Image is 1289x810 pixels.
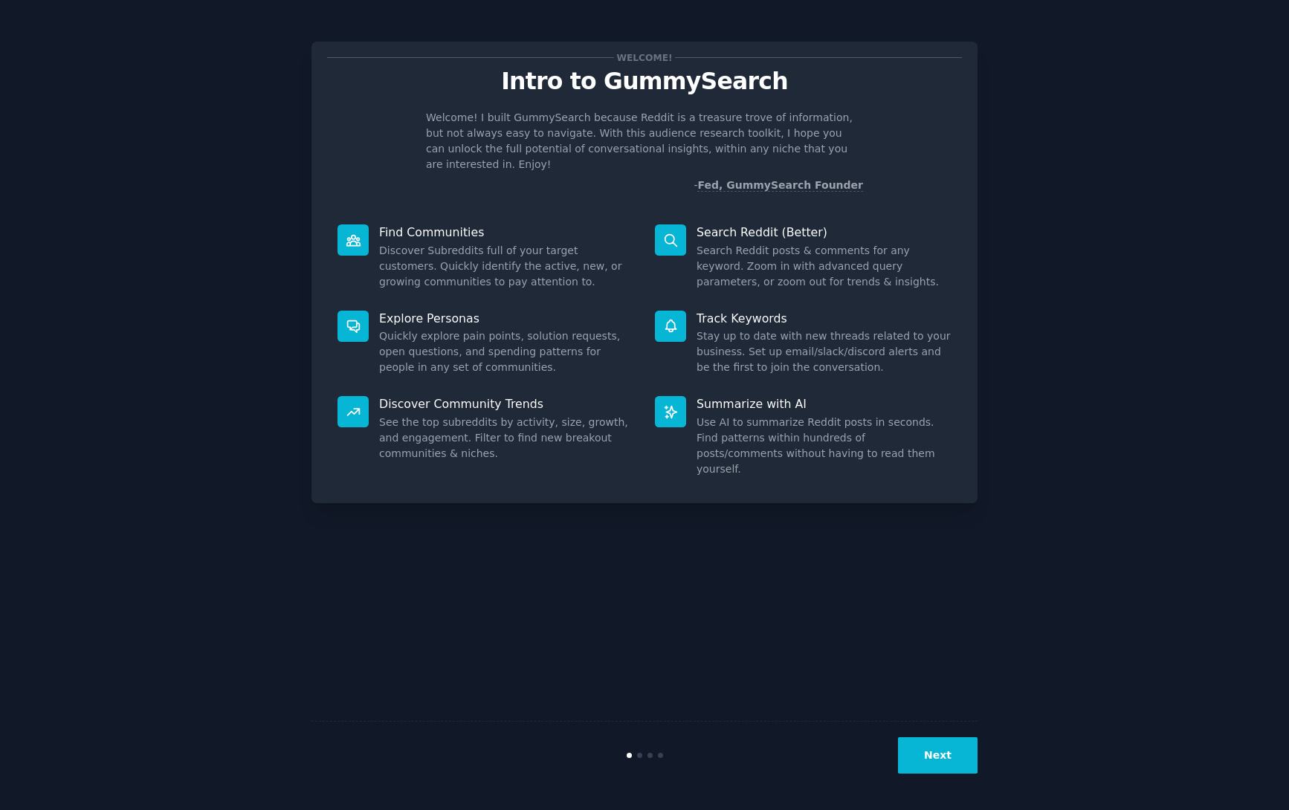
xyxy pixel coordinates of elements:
dd: Use AI to summarize Reddit posts in seconds. Find patterns within hundreds of posts/comments with... [697,415,952,477]
dd: See the top subreddits by activity, size, growth, and engagement. Filter to find new breakout com... [379,415,634,461]
p: Find Communities [379,224,634,240]
dd: Quickly explore pain points, solution requests, open questions, and spending patterns for people ... [379,328,634,375]
a: Fed, GummySearch Founder [697,179,863,192]
p: Intro to GummySearch [327,68,962,94]
p: Summarize with AI [697,396,952,412]
span: Welcome! [614,50,675,65]
p: Explore Personas [379,311,634,326]
dd: Stay up to date with new threads related to your business. Set up email/slack/discord alerts and ... [697,328,952,375]
dd: Search Reddit posts & comments for any keyword. Zoom in with advanced query parameters, or zoom o... [697,243,952,290]
button: Next [898,737,978,774]
dd: Discover Subreddits full of your target customers. Quickly identify the active, new, or growing c... [379,243,634,290]
p: Discover Community Trends [379,396,634,412]
p: Search Reddit (Better) [697,224,952,240]
p: Welcome! I built GummySearch because Reddit is a treasure trove of information, but not always ea... [426,110,863,172]
div: - [694,178,863,193]
p: Track Keywords [697,311,952,326]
